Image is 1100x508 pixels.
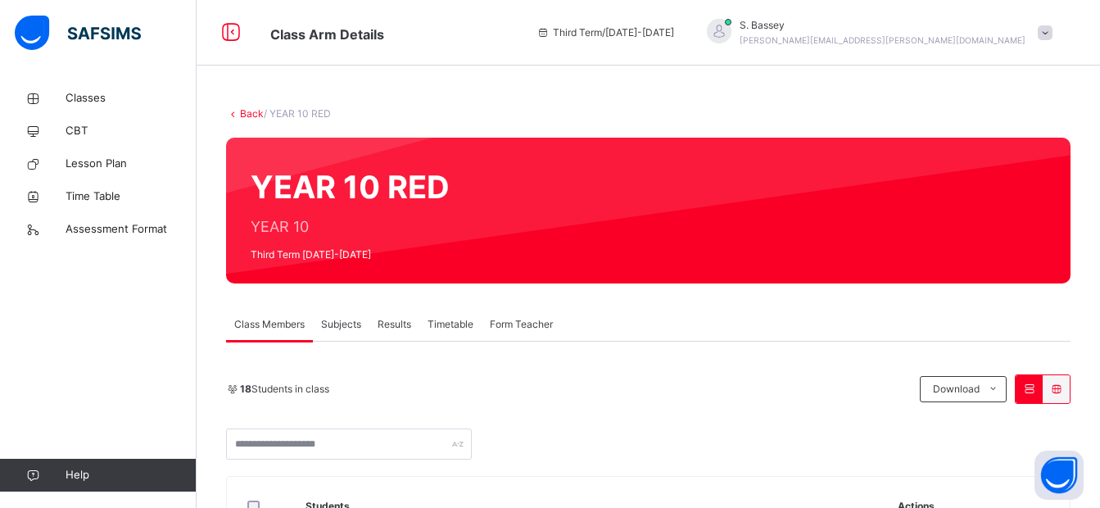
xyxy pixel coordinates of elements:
img: safsims [15,16,141,50]
button: Open asap [1034,451,1084,500]
span: Classes [66,90,197,107]
span: [PERSON_NAME][EMAIL_ADDRESS][PERSON_NAME][DOMAIN_NAME] [740,35,1025,45]
span: Time Table [66,188,197,205]
span: session/term information [536,25,674,40]
span: CBT [66,123,197,139]
span: S. Bassey [740,18,1025,33]
span: Assessment Format [66,221,197,238]
a: Back [240,107,264,120]
span: Download [933,382,980,397]
span: Subjects [321,317,361,332]
span: Help [66,467,196,483]
span: Form Teacher [490,317,553,332]
span: Results [378,317,411,332]
span: Lesson Plan [66,156,197,172]
span: / YEAR 10 RED [264,107,331,120]
span: Class Arm Details [270,26,384,43]
span: Timetable [428,317,473,332]
div: S.Bassey [690,18,1061,48]
b: 18 [240,383,251,395]
span: Students in class [240,382,329,397]
span: Class Members [234,317,305,332]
